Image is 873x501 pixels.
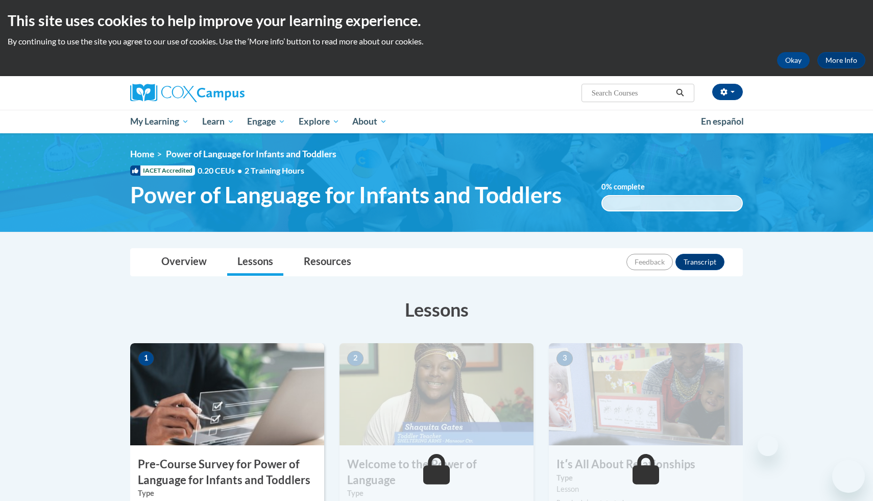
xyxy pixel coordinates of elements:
[294,249,361,276] a: Resources
[130,297,743,322] h3: Lessons
[130,181,562,208] span: Power of Language for Infants and Toddlers
[115,110,758,133] div: Main menu
[124,110,196,133] a: My Learning
[832,460,865,493] iframe: Button to launch messaging window
[151,249,217,276] a: Overview
[240,110,292,133] a: Engage
[817,52,865,68] a: More Info
[758,436,778,456] iframe: Close message
[196,110,241,133] a: Learn
[130,149,154,159] a: Home
[549,343,743,445] img: Course Image
[130,84,324,102] a: Cox Campus
[138,351,154,366] span: 1
[339,343,533,445] img: Course Image
[626,254,673,270] button: Feedback
[346,110,394,133] a: About
[130,115,189,128] span: My Learning
[130,343,324,445] img: Course Image
[701,116,744,127] span: En español
[339,457,533,488] h3: Welcome to the Power of Language
[672,87,688,99] button: Search
[347,351,363,366] span: 2
[198,165,245,176] span: 0.20 CEUs
[166,149,336,159] span: Power of Language for Infants and Toddlers
[556,484,735,495] div: Lesson
[237,165,242,175] span: •
[601,182,606,191] span: 0
[299,115,339,128] span: Explore
[247,115,285,128] span: Engage
[549,457,743,472] h3: Itʹs All About Relationships
[556,351,573,366] span: 3
[202,115,234,128] span: Learn
[8,10,865,31] h2: This site uses cookies to help improve your learning experience.
[347,488,526,499] label: Type
[245,165,304,175] span: 2 Training Hours
[591,87,672,99] input: Search Courses
[777,52,810,68] button: Okay
[712,84,743,100] button: Account Settings
[292,110,346,133] a: Explore
[601,181,660,193] label: % complete
[556,472,735,484] label: Type
[138,488,317,499] label: Type
[227,249,283,276] a: Lessons
[694,111,750,132] a: En español
[130,84,245,102] img: Cox Campus
[8,36,865,47] p: By continuing to use the site you agree to our use of cookies. Use the ‘More info’ button to read...
[352,115,387,128] span: About
[675,254,724,270] button: Transcript
[130,457,324,488] h3: Pre-Course Survey for Power of Language for Infants and Toddlers
[130,165,195,176] span: IACET Accredited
